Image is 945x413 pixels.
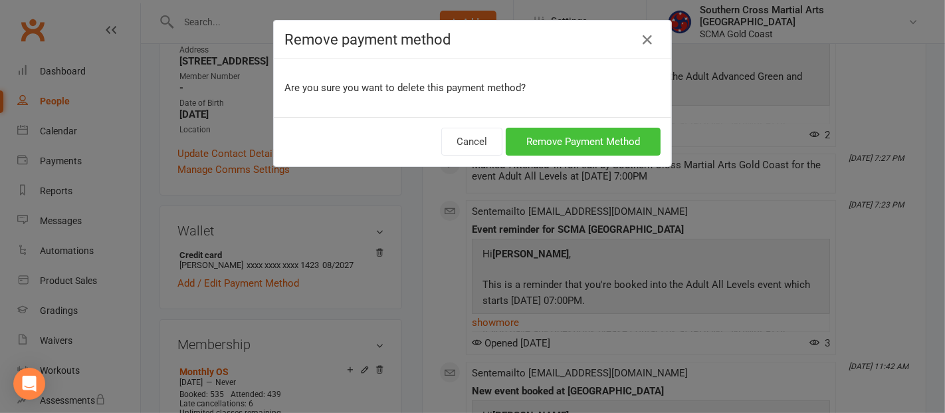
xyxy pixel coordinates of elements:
[284,31,661,48] h4: Remove payment method
[506,128,661,156] button: Remove Payment Method
[441,128,502,156] button: Cancel
[637,29,658,51] button: Close
[13,368,45,400] div: Open Intercom Messenger
[284,80,661,96] p: Are you sure you want to delete this payment method?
